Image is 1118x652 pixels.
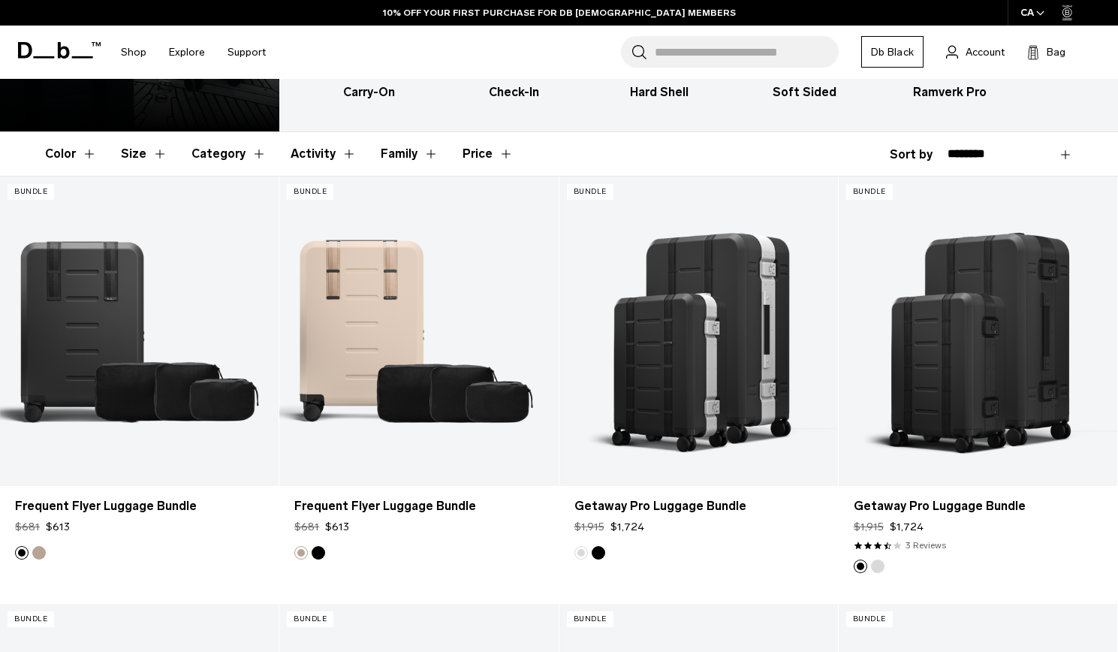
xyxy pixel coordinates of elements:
s: $681 [294,519,319,535]
button: Black out [592,546,605,560]
button: Black out [854,560,867,573]
a: Frequent Flyer Luggage Bundle [279,177,558,487]
h3: Carry-On [309,83,428,101]
button: Toggle Price [463,132,514,176]
h3: Soft Sided [745,83,863,101]
button: Fogbow Beige [32,546,46,560]
p: Bundle [567,184,613,200]
nav: Main Navigation [110,26,277,79]
span: $613 [325,519,349,535]
p: Bundle [846,611,893,627]
p: Bundle [287,611,333,627]
a: 3 reviews [906,539,946,552]
span: $613 [46,519,70,535]
span: Bag [1047,44,1065,60]
a: Db Black [861,36,924,68]
p: Bundle [846,184,893,200]
span: $1,724 [890,519,924,535]
button: Black Out [15,546,29,560]
button: Toggle Filter [191,132,267,176]
a: Frequent Flyer Luggage Bundle [15,497,264,515]
h3: Ramverk Pro [890,83,1009,101]
h3: Hard Shell [600,83,719,101]
button: Toggle Filter [291,132,357,176]
a: Getaway Pro Luggage Bundle [559,177,838,487]
a: 10% OFF YOUR FIRST PURCHASE FOR DB [DEMOGRAPHIC_DATA] MEMBERS [383,6,736,20]
span: $1,724 [610,519,644,535]
p: Bundle [287,184,333,200]
p: Bundle [8,184,54,200]
a: Explore [169,26,205,79]
button: Silver [871,560,884,573]
button: Toggle Filter [381,132,438,176]
s: $1,915 [574,519,604,535]
button: Bag [1027,43,1065,61]
a: Account [946,43,1005,61]
button: Toggle Filter [121,132,167,176]
a: Shop [121,26,146,79]
a: Getaway Pro Luggage Bundle [839,177,1117,487]
a: Frequent Flyer Luggage Bundle [294,497,543,515]
button: Black Out [312,546,325,560]
a: Getaway Pro Luggage Bundle [854,497,1102,515]
a: Getaway Pro Luggage Bundle [574,497,823,515]
p: Bundle [8,611,54,627]
a: Support [228,26,266,79]
s: $681 [15,519,40,535]
s: $1,915 [854,519,884,535]
h3: Check-In [455,83,574,101]
button: Fogbow Beige [294,546,308,560]
span: Account [966,44,1005,60]
button: Silver [574,546,588,560]
p: Bundle [567,611,613,627]
button: Toggle Filter [45,132,97,176]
